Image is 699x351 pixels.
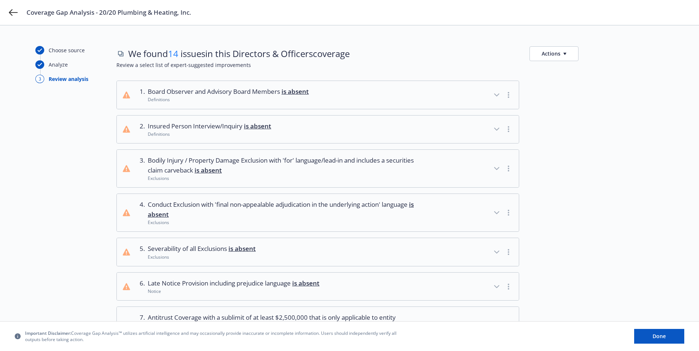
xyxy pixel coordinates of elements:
button: 1.Board Observer and Advisory Board Members is absentDefinitions [117,81,519,109]
div: Definitions [148,96,309,103]
button: 4.Conduct Exclusion with 'final non-appealable adjudication in the underlying action' language is... [117,194,519,231]
span: Insured Person Interview/Inquiry [148,121,271,131]
div: 3 [35,75,44,83]
button: 6.Late Notice Provision including prejudice language is absentNotice [117,273,519,301]
div: 1 . [136,87,145,103]
span: is absent [292,279,319,287]
span: Bodily Injury / Property Damage Exclusion with 'for' language/lead-in and includes a securities c... [148,156,415,175]
div: Exclusions [148,175,415,181]
div: Review analysis [49,75,88,83]
div: Definitions [148,131,271,137]
div: Exclusions [148,219,415,226]
span: We found issues in this Directors & Officers coverage [128,47,350,60]
button: 7.Antitrust Coverage with a sublimit of at least $2,500,000 that is only applicable to entity lia... [117,307,519,344]
div: 2 . [136,121,145,138]
button: Actions [530,46,579,61]
div: Analyze [49,61,68,68]
span: Important Disclaimer: [25,330,71,336]
span: 14 [168,47,178,60]
span: is absent [148,200,414,218]
div: 3 . [136,156,145,181]
span: Coverage Gap Analysis™ utilizes artificial intelligence and may occasionally provide inaccurate o... [25,330,401,343]
span: Coverage Gap Analysis - 20/20 Plumbing & Heating, Inc. [27,8,191,17]
button: 3.Bodily Injury / Property Damage Exclusion with 'for' language/lead-in and includes a securities... [117,150,519,187]
button: 2.Insured Person Interview/Inquiry is absentDefinitions [117,116,519,143]
div: Notice [148,288,319,294]
span: Late Notice Provision including prejudice language [148,279,319,288]
div: 7 . [136,313,145,338]
span: is absent [195,166,222,174]
span: Conduct Exclusion with 'final non-appealable adjudication in the underlying action' language [148,200,415,219]
div: 5 . [136,244,145,260]
span: Antitrust Coverage with a sublimit of at least $2,500,000 that is only applicable to entity liabi... [148,313,415,332]
div: 6 . [136,279,145,295]
div: Exclusions [148,254,256,260]
button: 5.Severability of all Exclusions is absentExclusions [117,238,519,266]
span: Done [653,333,666,340]
span: is absent [282,87,309,96]
span: is absent [244,122,271,130]
span: Review a select list of expert-suggested improvements [116,61,664,69]
div: 4 . [136,200,145,226]
span: Board Observer and Advisory Board Members [148,87,309,96]
span: is absent [228,244,256,253]
span: Severability of all Exclusions [148,244,256,253]
div: Choose source [49,46,85,54]
button: Done [634,329,684,344]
